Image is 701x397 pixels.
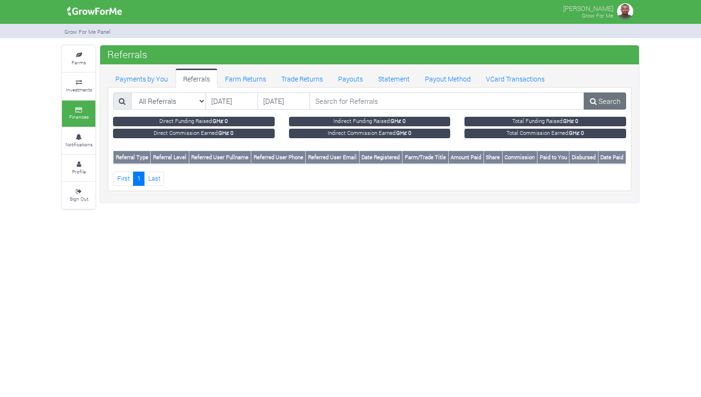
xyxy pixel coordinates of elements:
[616,2,635,21] img: growforme image
[70,195,88,202] small: Sign Out
[133,172,144,185] a: 1
[396,129,412,136] b: GHȼ 0
[569,151,598,164] th: Disbursed
[417,69,478,88] a: Payout Method
[258,92,310,110] input: DD/MM/YYYY
[62,182,95,208] a: Sign Out
[584,92,626,110] a: Search
[478,69,552,88] a: VCard Transactions
[72,168,86,175] small: Profile
[64,28,111,35] small: Grow For Me Panel
[582,12,613,19] small: Grow For Me
[502,151,537,164] th: Commission
[402,151,448,164] th: Farm/Trade Title
[289,117,451,126] small: Indirect Funding Raised:
[569,129,584,136] b: GHȼ 0
[274,69,330,88] a: Trade Returns
[113,117,275,126] small: Direct Funding Raised:
[330,69,371,88] a: Payouts
[69,113,89,120] small: Finances
[113,129,275,138] small: Direct Commission Earned:
[217,69,274,88] a: Farm Returns
[306,151,359,164] th: Referred User Email
[113,172,134,185] a: First
[391,117,406,124] b: GHȼ 0
[371,69,417,88] a: Statement
[62,155,95,181] a: Profile
[65,141,93,148] small: Notifications
[563,117,578,124] b: GHȼ 0
[62,46,95,72] a: Farms
[598,151,626,164] th: Date Paid
[464,129,626,138] small: Total Commission Earned:
[537,151,569,164] th: Paid to You
[206,92,258,110] input: DD/MM/YYYY
[105,45,150,64] span: Referrals
[484,151,502,164] th: Share
[309,92,584,110] input: Search for Referrals
[251,151,306,164] th: Referred User Phone
[464,117,626,126] small: Total Funding Raised:
[189,151,251,164] th: Referred User Fullname
[359,151,402,164] th: Date Registered
[108,69,175,88] a: Payments by You
[62,128,95,154] a: Notifications
[213,117,228,124] b: GHȼ 0
[62,73,95,99] a: Investments
[151,151,189,164] th: Referral Level
[113,151,151,164] th: Referral Type
[62,101,95,127] a: Finances
[218,129,234,136] b: GHȼ 0
[64,2,125,21] img: growforme image
[175,69,217,88] a: Referrals
[144,172,164,185] a: Last
[563,2,613,13] p: [PERSON_NAME]
[289,129,451,138] small: Indirect Commission Earned:
[66,86,92,93] small: Investments
[72,59,86,66] small: Farms
[448,151,484,164] th: Amount Paid
[113,172,626,185] nav: Page Navigation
